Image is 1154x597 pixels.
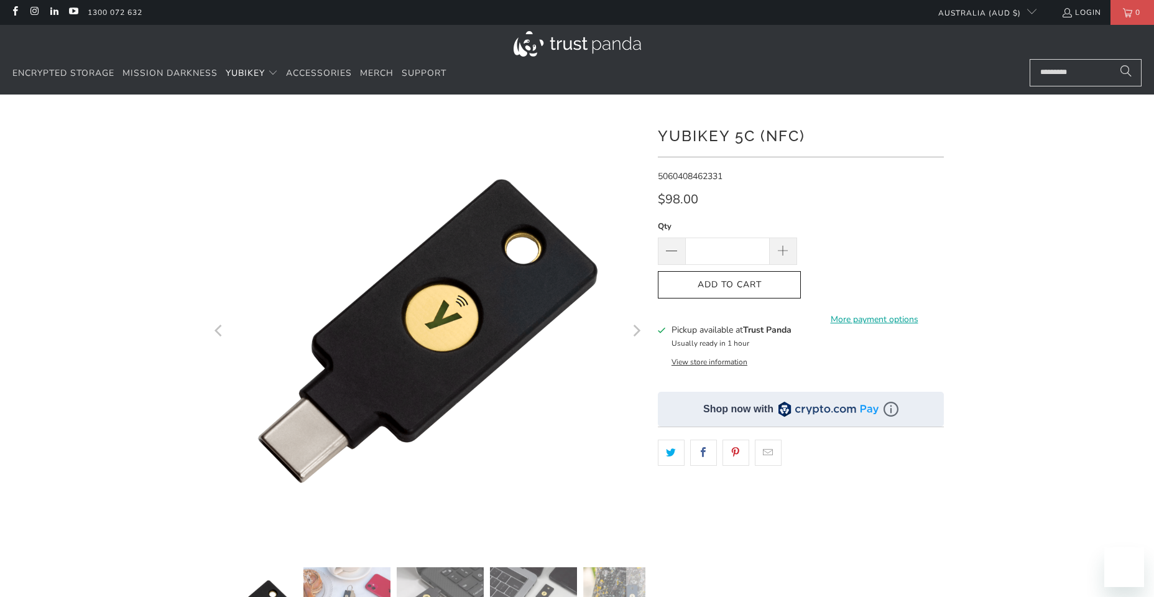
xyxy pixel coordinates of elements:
[360,59,394,88] a: Merch
[286,59,352,88] a: Accessories
[226,59,278,88] summary: YubiKey
[514,31,641,57] img: Trust Panda Australia
[743,324,792,336] b: Trust Panda
[658,123,944,147] h1: YubiKey 5C (NFC)
[12,59,446,88] nav: Translation missing: en.navigation.header.main_nav
[210,113,645,548] a: YubiKey 5C (NFC) - Trust Panda
[88,6,142,19] a: 1300 072 632
[805,313,944,326] a: More payment options
[1110,59,1142,86] button: Search
[1104,547,1144,587] iframe: Button to launch messaging window
[672,338,749,348] small: Usually ready in 1 hour
[286,67,352,79] span: Accessories
[626,113,646,548] button: Next
[658,440,685,466] a: Share this on Twitter
[12,59,114,88] a: Encrypted Storage
[658,220,797,233] label: Qty
[122,59,218,88] a: Mission Darkness
[658,271,801,299] button: Add to Cart
[226,67,265,79] span: YubiKey
[755,440,782,466] a: Email this to a friend
[9,7,20,17] a: Trust Panda Australia on Facebook
[672,323,792,336] h3: Pickup available at
[722,440,749,466] a: Share this on Pinterest
[210,113,229,548] button: Previous
[360,67,394,79] span: Merch
[671,280,788,290] span: Add to Cart
[703,402,773,416] div: Shop now with
[1061,6,1101,19] a: Login
[658,170,722,182] span: 5060408462331
[12,67,114,79] span: Encrypted Storage
[1030,59,1142,86] input: Search...
[122,67,218,79] span: Mission Darkness
[658,191,698,208] span: $98.00
[68,7,78,17] a: Trust Panda Australia on YouTube
[672,357,747,367] button: View store information
[29,7,39,17] a: Trust Panda Australia on Instagram
[402,59,446,88] a: Support
[690,440,717,466] a: Share this on Facebook
[402,67,446,79] span: Support
[48,7,59,17] a: Trust Panda Australia on LinkedIn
